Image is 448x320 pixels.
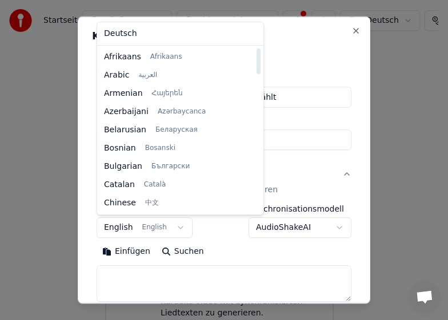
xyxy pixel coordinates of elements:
span: Afrikaans [150,52,182,62]
span: Azerbaijani [104,106,149,118]
span: Catalan [104,179,135,191]
span: Bosanski [145,144,175,153]
span: Català [144,180,166,189]
span: Български [151,162,190,171]
span: العربية [138,71,157,80]
span: Bulgarian [104,161,142,172]
span: Беларуская [155,125,198,135]
span: Հայերեն [152,89,183,98]
span: 中文 [145,199,159,208]
span: Arabic [104,70,129,81]
span: Chinese [104,197,136,209]
span: Afrikaans [104,51,141,63]
span: Bosnian [104,143,136,154]
span: Deutsch [104,28,137,39]
span: Belarusian [104,124,146,136]
span: Azərbaycanca [158,107,206,116]
span: Armenian [104,88,143,99]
